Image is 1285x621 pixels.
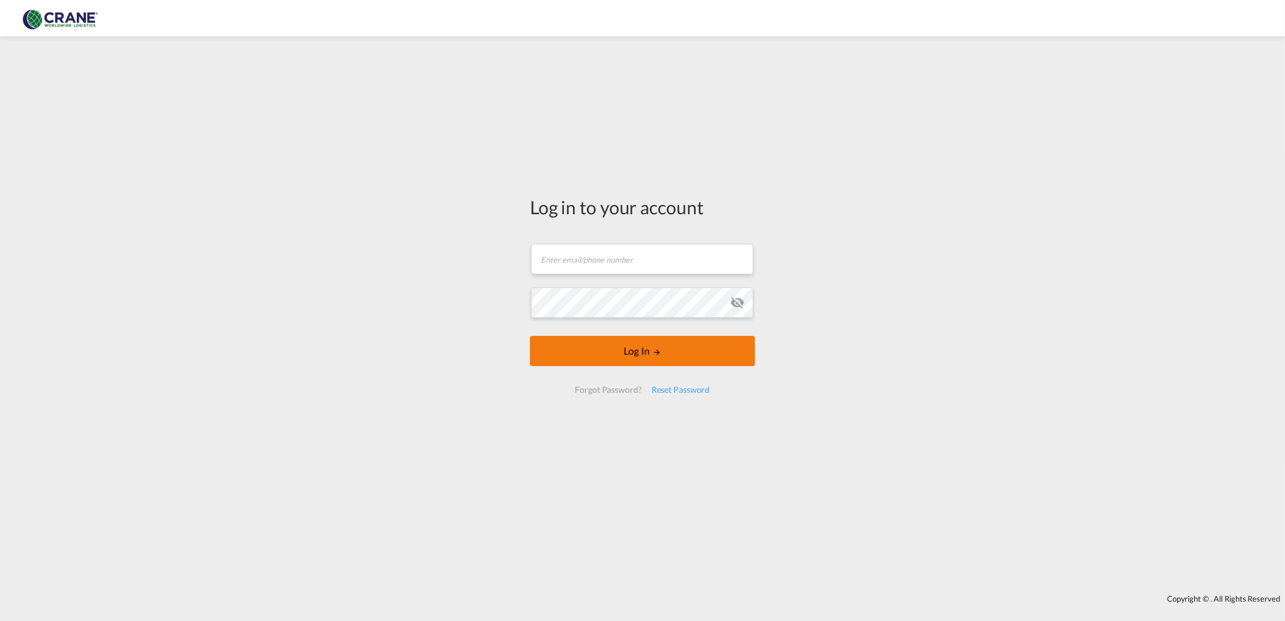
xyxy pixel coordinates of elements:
[530,194,755,220] div: Log in to your account
[18,5,100,32] img: 374de710c13411efa3da03fd754f1635.jpg
[730,295,745,310] md-icon: icon-eye-off
[531,244,753,274] input: Enter email/phone number
[530,336,755,366] button: LOGIN
[570,379,646,401] div: Forgot Password?
[647,379,715,401] div: Reset Password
